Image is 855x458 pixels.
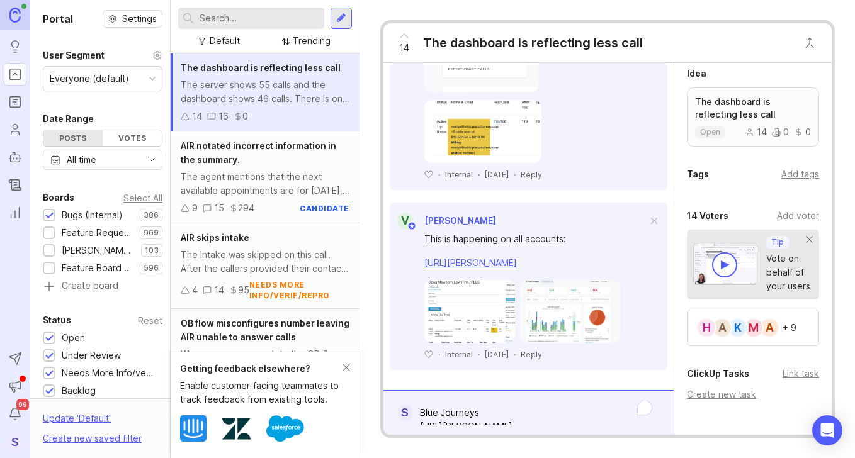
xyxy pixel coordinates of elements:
[777,209,819,223] div: Add voter
[412,401,662,425] textarea: To enrich screen reader interactions, please activate Accessibility in Grammarly extension settings
[300,203,349,214] div: candidate
[687,208,728,223] div: 14 Voters
[712,318,732,338] div: A
[181,232,249,243] span: AIR skips intake
[696,318,716,338] div: H
[4,35,26,58] a: Ideas
[397,213,414,229] div: V
[144,228,159,238] p: 969
[67,153,96,167] div: All time
[62,243,135,257] div: [PERSON_NAME] (Public)
[390,213,496,229] a: V[PERSON_NAME]
[424,215,496,226] span: [PERSON_NAME]
[759,318,779,338] div: A
[192,283,198,297] div: 4
[438,349,440,360] div: ·
[445,169,473,180] div: Internal
[181,78,349,106] div: The server shows 55 calls and the dashboard shows 46 calls. There is only one call [DATE] and the...
[397,405,412,421] div: S
[4,146,26,169] a: Autopilot
[744,318,764,338] div: M
[4,430,26,453] div: S
[171,131,360,223] a: AIR notated incorrect information in the summary.The agent mentions that the next available appoi...
[16,399,29,410] span: 99
[43,190,74,205] div: Boards
[424,100,541,163] img: https://canny-assets.io/images/273011c2f8524c86fbc51b5876a5e0b3.png
[123,194,162,201] div: Select All
[728,318,748,338] div: K
[180,362,343,376] div: Getting feedback elsewhere?
[238,201,254,215] div: 294
[424,257,517,268] a: [URL][PERSON_NAME]
[43,432,142,445] div: Create new saved filter
[687,87,819,147] a: The dashboard is reflecting less callopen1400
[521,169,542,180] div: Reply
[171,223,360,309] a: AIR skips intakeThe Intake was skipped on this call. After the callers provided their contact inf...
[145,245,159,255] p: 103
[794,128,811,137] div: 0
[222,415,251,443] img: Zendesk logo
[181,62,341,73] span: The dashboard is reflecting less call
[478,349,480,360] div: ·
[214,201,224,215] div: 15
[4,91,26,113] a: Roadmaps
[103,10,162,28] button: Settings
[249,279,349,301] div: needs more info/verif/repro
[218,109,229,123] div: 16
[210,34,240,48] div: Default
[192,201,198,215] div: 9
[214,283,224,297] div: 14
[424,232,647,246] div: This is happening on all accounts:
[485,349,509,360] span: [DATE]
[4,375,26,398] button: Announcements
[122,13,157,25] span: Settings
[62,349,121,362] div: Under Review
[812,415,842,445] div: Open Intercom Messenger
[180,379,343,406] div: Enable customer-facing teammates to track feedback from existing tools.
[745,128,767,137] div: 14
[43,411,111,432] div: Update ' Default '
[423,34,643,52] div: The dashboard is reflecting less call
[4,118,26,141] a: Users
[103,130,162,146] div: Votes
[485,169,509,180] span: [DATE]
[9,8,21,22] img: Canny Home
[4,201,26,224] a: Reporting
[772,128,789,137] div: 0
[181,140,336,165] span: AIR notated incorrect information in the summary.
[144,210,159,220] p: 386
[144,263,159,273] p: 596
[520,280,620,343] img: https://canny-assets.io/images/5fa4304817d9fb41434a92353541fe41.png
[399,41,409,55] span: 14
[695,96,811,121] p: The dashboard is reflecting less call
[424,280,515,343] img: https://canny-assets.io/images/4757876d1ce26ff02f6ea43c70e0c95b.png
[62,208,123,222] div: Bugs (Internal)
[781,167,819,181] div: Add tags
[514,349,516,360] div: ·
[181,248,349,276] div: The Intake was skipped on this call. After the callers provided their contact information, the AI...
[138,317,162,324] div: Reset
[700,127,720,137] p: open
[43,281,162,293] a: Create board
[181,347,349,375] div: When new pros complete the OB flow, their number is sometimes not configured correctly, which res...
[142,155,162,165] svg: toggle icon
[407,221,416,231] img: member badge
[438,169,440,180] div: ·
[171,309,360,401] a: OB flow misconfigures number leaving AIR unable to answer callsWhen new pros complete the OB flow...
[687,388,819,401] div: Create new task
[238,283,249,297] div: 95
[478,169,480,180] div: ·
[62,226,133,240] div: Feature Requests (Internal)
[62,261,133,275] div: Feature Board Sandbox [DATE]
[514,169,516,180] div: ·
[4,347,26,370] button: Send to Autopilot
[4,403,26,425] button: Notifications
[242,109,248,123] div: 0
[43,313,71,328] div: Status
[4,63,26,86] a: Portal
[180,415,207,442] img: Intercom logo
[43,111,94,126] div: Date Range
[43,48,105,63] div: User Segment
[43,11,73,26] h1: Portal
